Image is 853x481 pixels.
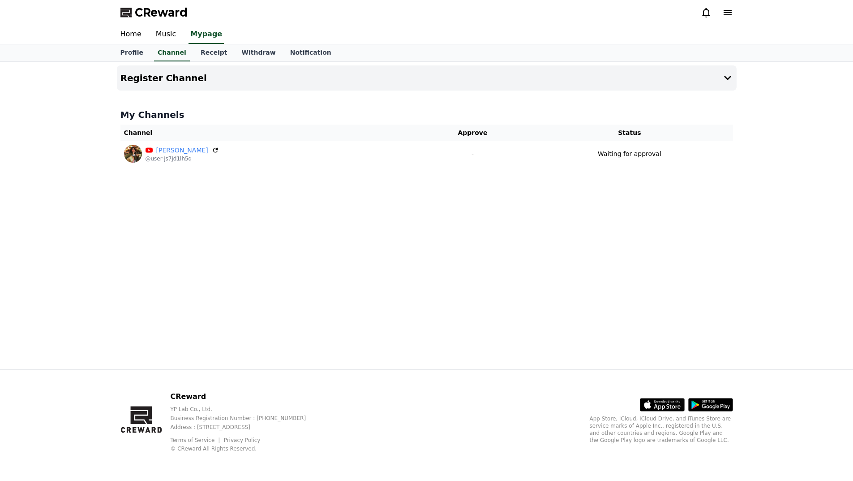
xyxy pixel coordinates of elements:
[526,125,733,141] th: Status
[120,108,733,121] h4: My Channels
[120,73,207,83] h4: Register Channel
[283,44,339,61] a: Notification
[189,25,224,44] a: Mypage
[124,145,142,163] img: Alisa Farrell
[120,125,419,141] th: Channel
[113,25,149,44] a: Home
[135,5,188,20] span: CReward
[146,155,219,162] p: @user-js7jd1lh5q
[170,445,320,452] p: © CReward All Rights Reserved.
[170,415,320,422] p: Business Registration Number : [PHONE_NUMBER]
[154,44,190,61] a: Channel
[598,149,661,159] p: Waiting for approval
[120,5,188,20] a: CReward
[117,65,737,91] button: Register Channel
[234,44,283,61] a: Withdraw
[419,125,527,141] th: Approve
[149,25,184,44] a: Music
[193,44,235,61] a: Receipt
[590,415,733,444] p: App Store, iCloud, iCloud Drive, and iTunes Store are service marks of Apple Inc., registered in ...
[156,146,208,155] a: [PERSON_NAME]
[170,406,320,413] p: YP Lab Co., Ltd.
[113,44,150,61] a: Profile
[170,437,221,443] a: Terms of Service
[423,149,523,159] p: -
[170,424,320,431] p: Address : [STREET_ADDRESS]
[170,391,320,402] p: CReward
[224,437,261,443] a: Privacy Policy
